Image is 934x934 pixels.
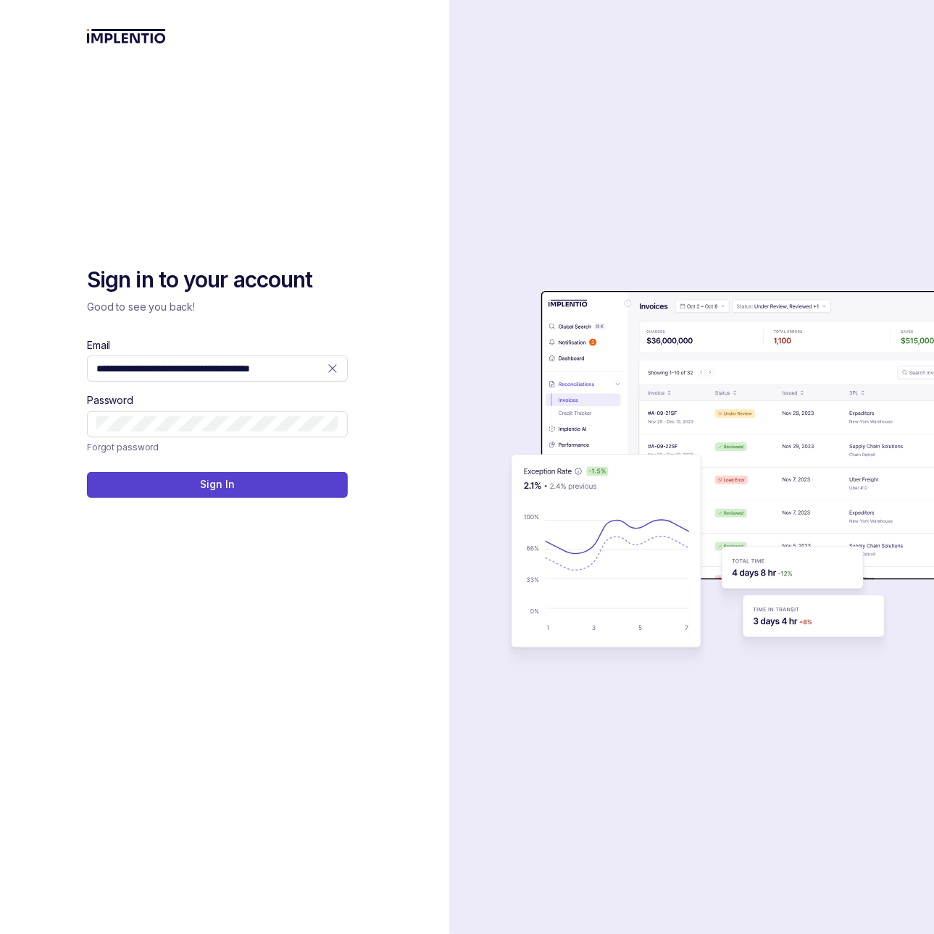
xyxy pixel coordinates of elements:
[87,393,133,408] label: Password
[87,338,110,353] label: Email
[200,477,234,492] p: Sign In
[87,29,166,43] img: logo
[87,300,348,314] p: Good to see you back!
[87,440,159,455] p: Forgot password
[87,440,159,455] a: Link Forgot password
[87,266,348,295] h2: Sign in to your account
[87,472,348,498] button: Sign In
